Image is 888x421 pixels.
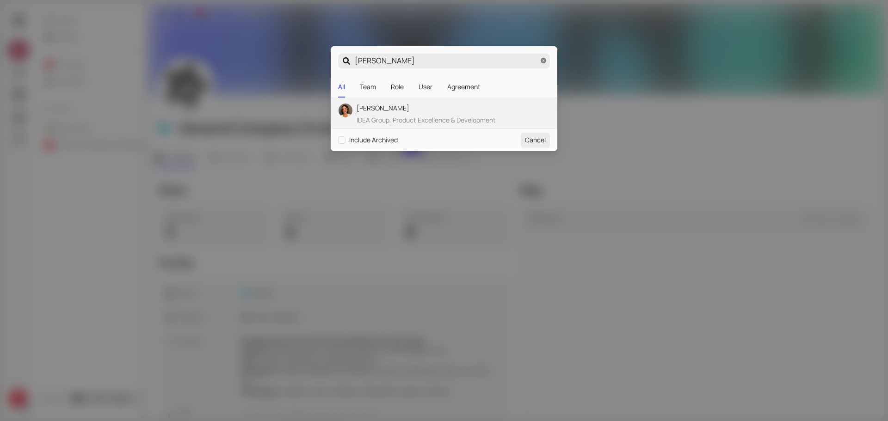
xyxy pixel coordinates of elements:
div: Agreement [447,82,481,92]
div: Joyce Rodrigues [331,98,557,128]
div: Role [391,82,404,92]
span: IDEA Group, Product Excellence & Development [357,115,496,125]
span: [PERSON_NAME] [357,103,496,113]
span: close-circle [541,57,546,66]
div: Team [360,82,376,92]
span: Cancel [525,135,546,145]
div: All [338,82,345,92]
span: close-circle [541,58,546,63]
img: lQJvl0jWq1.jpeg [339,104,352,117]
button: Cancel [521,133,550,147]
div: User [419,82,432,92]
span: Include Archived [345,135,401,145]
input: Search... [355,54,543,68]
